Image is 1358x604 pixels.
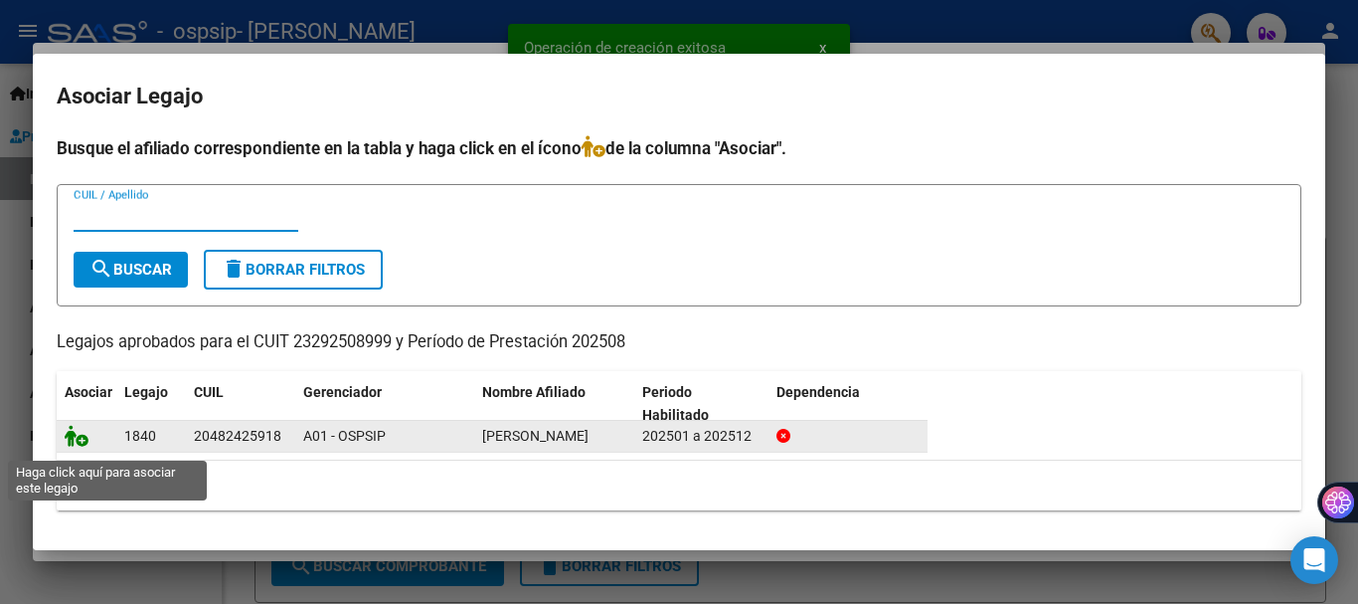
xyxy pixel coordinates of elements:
[295,371,474,437] datatable-header-cell: Gerenciador
[474,371,634,437] datatable-header-cell: Nombre Afiliado
[303,384,382,400] span: Gerenciador
[89,261,172,279] span: Buscar
[222,257,246,281] mat-icon: delete
[65,384,112,400] span: Asociar
[482,428,589,444] span: OLARTE CARABAJAL DYLAN ANTONIO
[57,135,1301,161] h4: Busque el afiliado correspondiente en la tabla y haga click en el ícono de la columna "Asociar".
[204,250,383,290] button: Borrar Filtros
[124,384,168,400] span: Legajo
[57,330,1301,355] p: Legajos aprobados para el CUIT 23292508999 y Período de Prestación 202508
[57,461,1301,510] div: 1 registros
[482,384,586,400] span: Nombre Afiliado
[222,261,365,279] span: Borrar Filtros
[642,425,761,448] div: 202501 a 202512
[74,252,188,288] button: Buscar
[642,384,709,423] span: Periodo Habilitado
[776,384,860,400] span: Dependencia
[124,428,156,444] span: 1840
[116,371,186,437] datatable-header-cell: Legajo
[186,371,295,437] datatable-header-cell: CUIL
[303,428,386,444] span: A01 - OSPSIP
[768,371,929,437] datatable-header-cell: Dependencia
[89,257,113,281] mat-icon: search
[194,384,224,400] span: CUIL
[57,78,1301,115] h2: Asociar Legajo
[634,371,768,437] datatable-header-cell: Periodo Habilitado
[1290,536,1338,584] div: Open Intercom Messenger
[194,425,281,448] div: 20482425918
[57,371,116,437] datatable-header-cell: Asociar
